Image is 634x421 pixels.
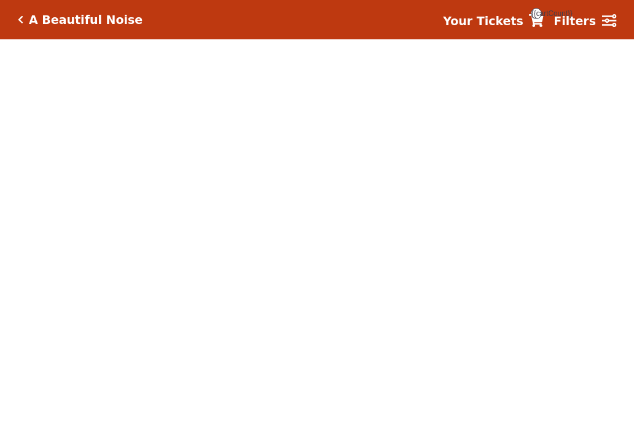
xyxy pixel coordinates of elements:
[18,15,23,24] a: Click here to go back to filters
[554,12,616,30] a: Filters
[531,8,542,19] span: {{cartCount}}
[29,13,143,27] h5: A Beautiful Noise
[554,14,596,28] strong: Filters
[443,12,544,30] a: Your Tickets {{cartCount}}
[443,14,523,28] strong: Your Tickets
